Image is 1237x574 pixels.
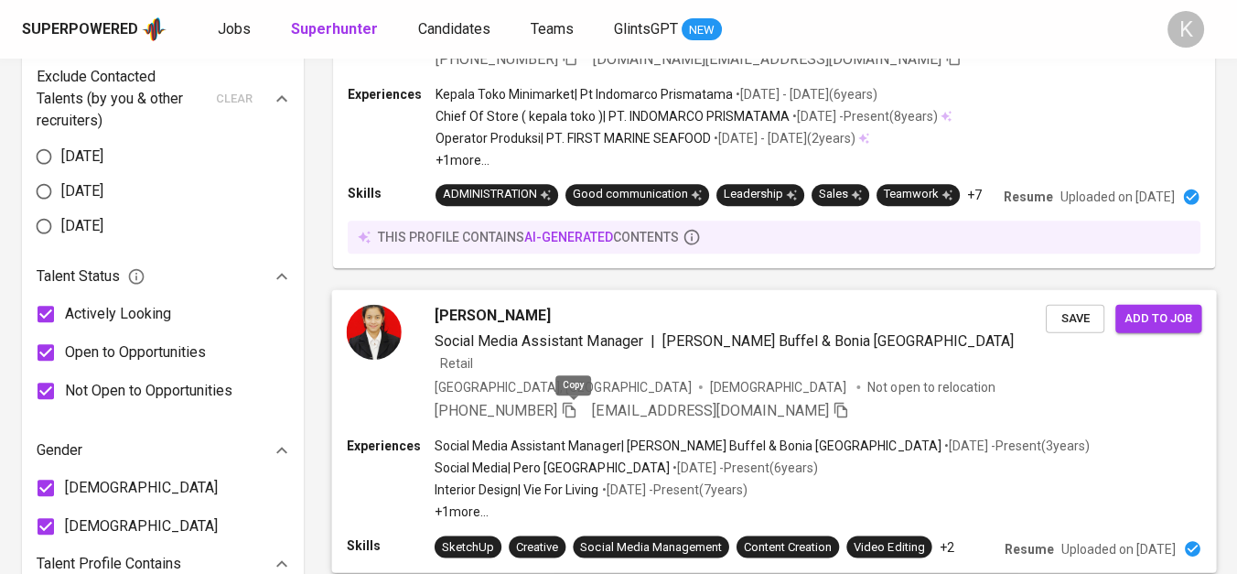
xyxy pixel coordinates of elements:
p: • [DATE] - [DATE] ( 6 years ) [733,85,877,103]
span: [DEMOGRAPHIC_DATA] [65,515,218,537]
p: • [DATE] - Present ( 8 years ) [790,107,938,125]
p: Skills [348,184,436,202]
div: SketchUp [442,538,494,556]
div: Leadership [724,186,797,203]
span: | [651,330,655,352]
span: GlintsGPT [614,20,678,38]
button: Add to job [1115,304,1201,332]
span: [DATE] [61,215,103,237]
p: Not open to relocation [867,378,995,396]
p: this profile contains contents [378,228,679,246]
span: [PHONE_NUMBER] [435,402,557,419]
div: K [1167,11,1204,48]
span: [DEMOGRAPHIC_DATA] [710,378,849,396]
p: Exclude Contacted Talents (by you & other recruiters) [37,66,205,132]
span: AI-generated [524,230,613,244]
p: Experiences [347,437,435,455]
span: Candidates [418,20,490,38]
span: Save [1055,308,1095,329]
span: [PERSON_NAME] Buffel & Bonia [GEOGRAPHIC_DATA] [662,331,1014,349]
p: Kepala Toko Minimarket | Pt Indomarco Prismatama [436,85,733,103]
span: Retail [440,355,473,370]
div: Exclude Contacted Talents (by you & other recruiters)clear [37,66,289,132]
div: Content Creation [744,538,832,556]
p: +2 [940,537,954,556]
p: Interior Design | Vie For Living [435,481,599,499]
p: • [DATE] - Present ( 6 years ) [670,459,818,477]
div: Sales [819,186,862,203]
b: Superhunter [291,20,378,38]
span: Not Open to Opportunities [65,380,232,402]
p: • [DATE] - Present ( 7 years ) [598,481,747,499]
p: • [DATE] - [DATE] ( 2 years ) [711,129,855,147]
span: Social Media Assistant Manager [435,331,643,349]
div: Social Media Management [580,538,721,556]
a: [PERSON_NAME]Social Media Assistant Manager|[PERSON_NAME] Buffel & Bonia [GEOGRAPHIC_DATA]Retail[... [333,290,1215,572]
span: Add to job [1124,308,1192,329]
div: Superpowered [22,19,138,40]
div: ADMINISTRATION [443,186,551,203]
span: [DEMOGRAPHIC_DATA] [65,477,218,499]
p: Chief Of Store ( kepala toko ) | PT. INDOMARCO PRISMATAMA [436,107,790,125]
p: • [DATE] - Present ( 3 years ) [941,437,1090,455]
div: Good communication [573,186,702,203]
div: Teamwork [884,186,952,203]
button: Save [1046,304,1104,332]
p: Gender [37,439,82,461]
a: Jobs [218,18,254,41]
span: Teams [531,20,574,38]
p: Skills [347,536,435,554]
span: [DOMAIN_NAME][EMAIL_ADDRESS][DOMAIN_NAME] [593,50,941,68]
div: Creative [516,538,558,556]
div: [GEOGRAPHIC_DATA], [GEOGRAPHIC_DATA] [435,378,692,396]
p: Resume [1005,539,1054,558]
p: +7 [967,186,982,204]
span: [DATE] [61,146,103,168]
p: Social Media | Pero [GEOGRAPHIC_DATA] [435,459,670,477]
img: app logo [142,16,167,43]
p: Social Media Assistant Manager | [PERSON_NAME] Buffel & Bonia [GEOGRAPHIC_DATA] [435,437,941,455]
span: NEW [682,21,722,39]
div: Video Editing [854,538,924,556]
span: Actively Looking [65,303,171,325]
div: Talent Status [37,258,289,295]
span: [DATE] [61,180,103,202]
span: [PHONE_NUMBER] [436,50,558,68]
a: Superhunter [291,18,382,41]
p: +1 more ... [435,503,1090,521]
p: Resume [1004,188,1053,206]
a: Candidates [418,18,494,41]
span: Talent Status [37,265,145,287]
p: Uploaded on [DATE] [1061,539,1176,558]
p: Experiences [348,85,436,103]
div: Gender [37,432,289,469]
p: +1 more ... [436,151,952,169]
a: GlintsGPT NEW [614,18,722,41]
span: [PERSON_NAME] [435,304,551,326]
p: Operator Produksi | PT. FIRST MARINE SEAFOOD [436,129,711,147]
img: 2e1a8c0551e47d59c4e2b8e484f11dae.jpeg [347,304,402,359]
span: Jobs [218,20,251,38]
span: Open to Opportunities [65,341,206,363]
a: Teams [531,18,577,41]
p: Uploaded on [DATE] [1060,188,1175,206]
span: [EMAIL_ADDRESS][DOMAIN_NAME] [592,402,829,419]
a: Superpoweredapp logo [22,16,167,43]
